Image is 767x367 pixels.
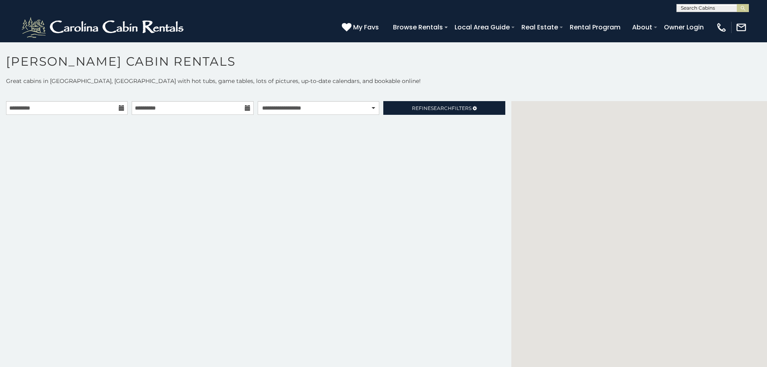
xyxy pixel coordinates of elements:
img: White-1-2.png [20,15,187,39]
a: Local Area Guide [451,20,514,34]
img: phone-regular-white.png [716,22,727,33]
a: My Favs [342,22,381,33]
a: Owner Login [660,20,708,34]
span: Refine Filters [412,105,471,111]
span: My Favs [353,22,379,32]
img: mail-regular-white.png [736,22,747,33]
a: About [628,20,656,34]
a: Browse Rentals [389,20,447,34]
a: RefineSearchFilters [383,101,505,115]
a: Rental Program [566,20,624,34]
a: Real Estate [517,20,562,34]
span: Search [431,105,452,111]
